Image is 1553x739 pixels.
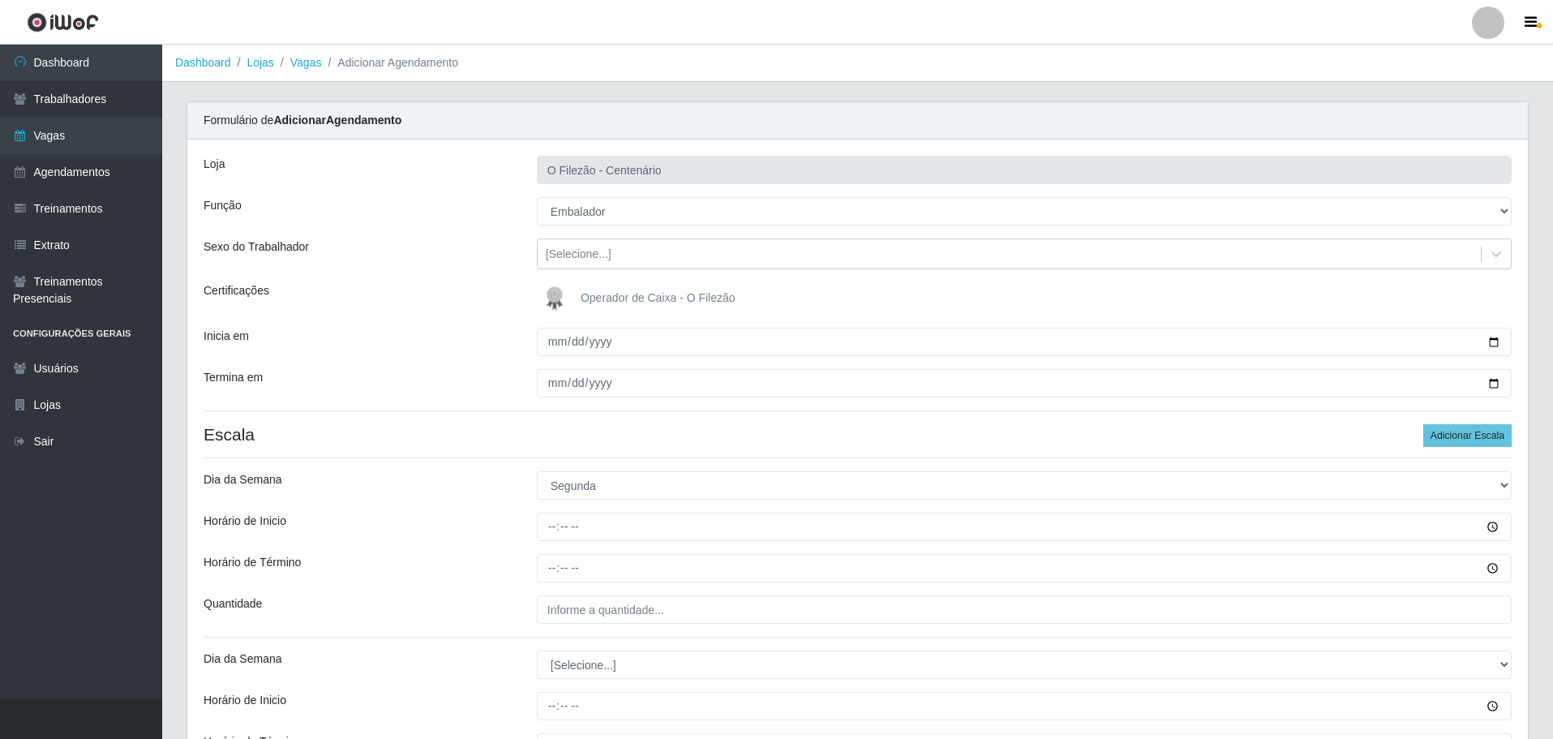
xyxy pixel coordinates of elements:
[537,328,1512,356] input: 00/00/0000
[204,156,225,173] label: Loja
[581,291,736,304] span: Operador de Caixa - O Filezão
[537,595,1512,624] input: Informe a quantidade...
[187,102,1528,140] div: Formulário de
[273,114,401,127] strong: Adicionar Agendamento
[538,282,577,315] img: Operador de Caixa - O Filezão
[204,471,282,488] label: Dia da Semana
[204,369,263,386] label: Termina em
[204,197,242,214] label: Função
[204,554,301,571] label: Horário de Término
[204,513,286,530] label: Horário de Inicio
[27,12,99,32] img: CoreUI Logo
[204,328,249,345] label: Inicia em
[1423,424,1512,447] button: Adicionar Escala
[537,513,1512,541] input: 00:00
[162,45,1553,82] nav: breadcrumb
[290,56,322,69] a: Vagas
[204,282,269,299] label: Certificações
[204,424,1512,445] h4: Escala
[204,595,262,612] label: Quantidade
[537,692,1512,720] input: 00:00
[537,554,1512,582] input: 00:00
[204,692,286,709] label: Horário de Inicio
[204,651,282,668] label: Dia da Semana
[175,56,231,69] a: Dashboard
[247,56,273,69] a: Lojas
[204,238,309,256] label: Sexo do Trabalhador
[537,369,1512,397] input: 00/00/0000
[321,54,458,71] li: Adicionar Agendamento
[546,246,611,263] div: [Selecione...]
